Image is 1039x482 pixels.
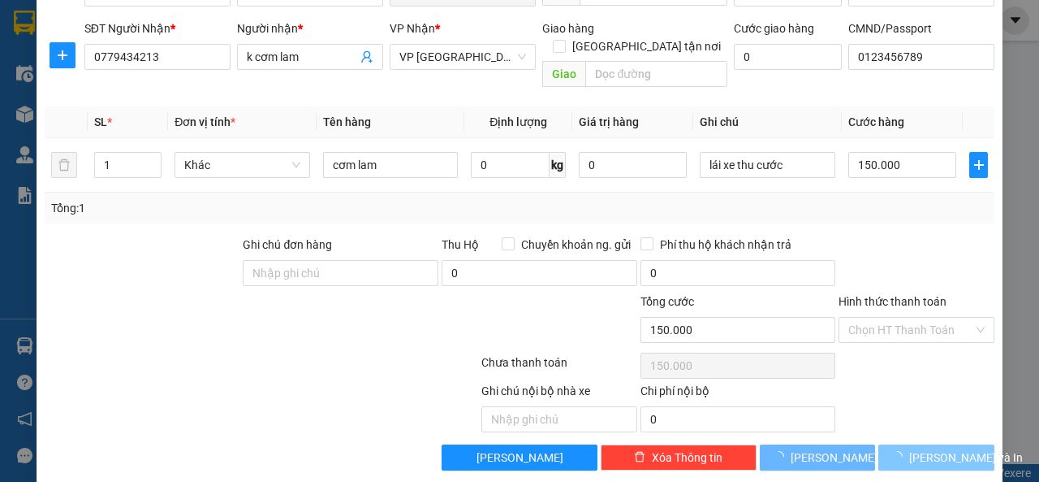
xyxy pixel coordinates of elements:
[476,449,563,467] span: [PERSON_NAME]
[542,22,594,35] span: Giao hàng
[399,45,526,69] span: VP Đà Nẵng
[734,22,814,35] label: Cước giao hàng
[693,106,842,138] th: Ghi chú
[243,238,332,251] label: Ghi chú đơn hàng
[878,445,994,471] button: [PERSON_NAME] và In
[760,445,876,471] button: [PERSON_NAME]
[969,152,988,178] button: plus
[50,42,75,68] button: plus
[94,115,107,128] span: SL
[515,236,637,254] span: Chuyển khoản ng. gửi
[579,115,639,128] span: Giá trị hàng
[442,238,479,251] span: Thu Hộ
[634,451,645,464] span: delete
[237,20,383,37] div: Người nhận
[84,20,231,37] div: SĐT Người Nhận
[848,115,904,128] span: Cước hàng
[550,152,566,178] span: kg
[566,37,727,55] span: [GEOGRAPHIC_DATA] tận nơi
[585,61,726,87] input: Dọc đường
[579,152,687,178] input: 0
[243,260,438,286] input: Ghi chú đơn hàng
[734,44,842,70] input: Cước giao hàng
[652,449,722,467] span: Xóa Thông tin
[640,295,694,308] span: Tổng cước
[848,20,994,37] div: CMND/Passport
[489,115,547,128] span: Định lượng
[909,449,1023,467] span: [PERSON_NAME] và In
[601,445,757,471] button: deleteXóa Thông tin
[51,199,403,217] div: Tổng: 1
[839,295,946,308] label: Hình thức thanh toán
[175,115,235,128] span: Đơn vị tính
[640,382,836,406] div: Chi phí nội bộ
[442,445,597,471] button: [PERSON_NAME]
[184,153,300,177] span: Khác
[700,152,835,178] input: Ghi Chú
[323,152,459,178] input: VD: Bàn, Ghế
[481,382,637,406] div: Ghi chú nội bộ nhà xe
[542,61,585,87] span: Giao
[481,406,637,432] input: Nhập ghi chú
[360,50,373,63] span: user-add
[50,49,75,62] span: plus
[891,451,909,462] span: loading
[773,451,791,462] span: loading
[323,115,371,128] span: Tên hàng
[970,158,987,172] span: plus
[653,236,798,254] span: Phí thu hộ khách nhận trả
[390,22,435,35] span: VP Nhận
[51,152,77,178] button: delete
[791,449,877,467] span: [PERSON_NAME]
[480,354,639,382] div: Chưa thanh toán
